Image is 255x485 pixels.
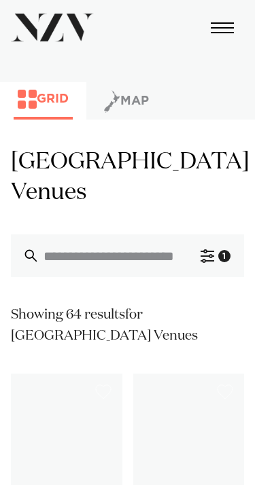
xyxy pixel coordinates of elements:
button: Map [100,89,153,120]
img: nzv-logo.png [11,14,94,41]
button: Grid [14,89,73,120]
div: Showing 64 results [11,304,244,346]
button: 1 [187,234,244,277]
div: 1 [218,250,231,262]
h1: [GEOGRAPHIC_DATA] Venues [11,147,244,207]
